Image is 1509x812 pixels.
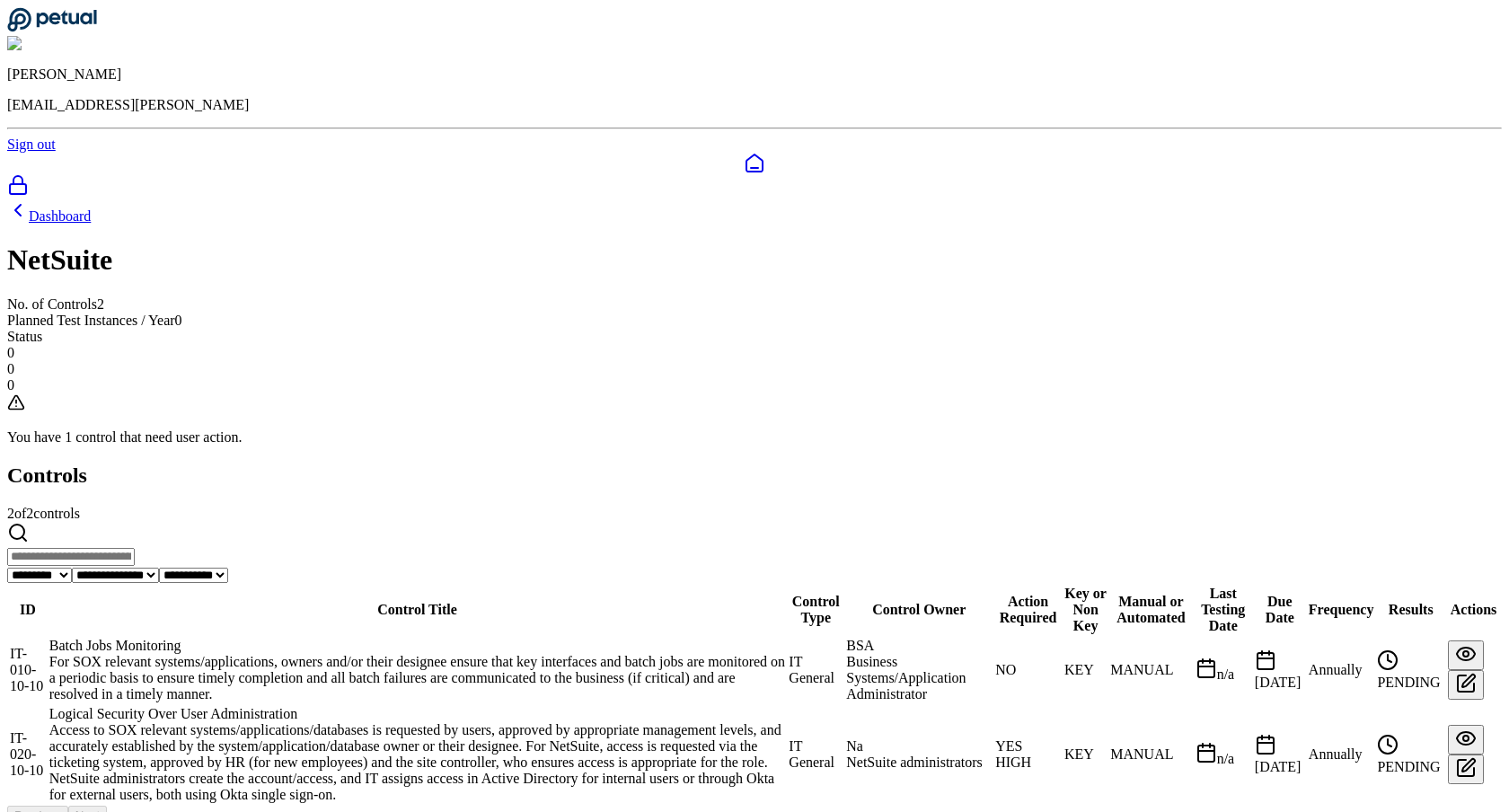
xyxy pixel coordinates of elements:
[1308,585,1375,635] th: Frequency
[1254,585,1306,635] th: Due Date
[49,638,786,654] div: Batch Jobs Monitoring
[7,97,1502,113] p: [EMAIL_ADDRESS][PERSON_NAME]
[1064,662,1107,678] div: KEY
[1255,649,1305,691] div: [DATE]
[1255,734,1305,775] div: [DATE]
[49,654,786,702] div: For SOX relevant systems/applications, owners and/or their designee ensure that key interfaces an...
[7,296,97,312] span: No. of Controls
[1377,734,1444,775] div: PENDING
[7,137,56,152] a: Sign out
[7,66,1502,83] p: [PERSON_NAME]
[97,296,104,312] span: 2
[1110,662,1191,678] div: MANUAL
[1195,585,1252,635] th: Last Testing Date
[7,463,1502,488] h2: Controls
[7,329,42,344] span: Status
[9,705,47,804] td: IT-020-10-10
[846,738,863,754] span: Na
[1377,649,1444,691] div: PENDING
[7,36,128,52] img: Shekhar Khedekar
[7,506,80,521] span: 2 of 2 controls
[7,153,1502,174] a: Dashboard
[1308,637,1375,703] td: Annually
[20,602,36,617] span: ID
[1196,658,1251,683] div: n/a
[49,706,786,722] div: Logical Security Over User Administration
[7,377,14,393] span: 0
[9,637,47,703] td: IT-010-10-10
[1308,705,1375,804] td: Annually
[1109,585,1192,635] th: Manual or Automated
[7,208,91,224] a: Dashboard
[995,738,1061,755] div: YES
[7,429,1502,446] p: You have 1 control that need user action.
[846,654,992,702] div: Business Systems/Application Administrator
[789,738,843,771] div: IT General
[175,313,182,328] span: 0
[789,654,843,686] div: IT General
[7,361,14,376] span: 0
[7,345,14,360] span: 0
[1110,746,1191,763] div: MANUAL
[49,722,786,803] div: Access to SOX relevant systems/applications/databases is requested by users, approved by appropri...
[1064,746,1107,763] div: KEY
[7,20,97,35] a: Go to Dashboard
[995,662,1061,678] div: NO
[7,313,175,328] span: Planned Test Instances / Year
[995,755,1061,771] div: HIGH
[377,602,456,617] span: Control Title
[7,243,1502,277] h1: NetSuite
[845,585,993,635] th: Control Owner
[994,585,1062,635] th: Action Required
[788,585,843,635] th: Control Type
[1063,585,1107,635] th: Key or Non Key
[7,174,1502,199] a: SOC
[846,755,992,771] div: NetSuite administrators
[846,638,874,653] span: BSA
[1447,585,1500,635] th: Actions
[1376,585,1445,635] th: Results
[1196,742,1251,767] div: n/a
